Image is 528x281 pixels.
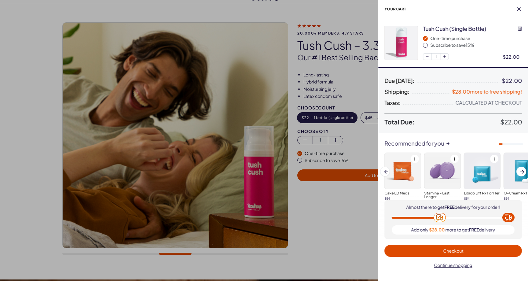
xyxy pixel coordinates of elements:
div: Almost there to get delivery for your order! [406,205,500,210]
button: Continue shopping [384,259,522,271]
h3: Cake ED Meds [384,191,421,195]
span: 1 [432,54,440,60]
span: $28.00 [429,227,445,233]
span: $22.00 [500,118,522,126]
img: LubesandmoreArtboard8.jpg [385,26,418,60]
a: Libido Lift Rx For HerLibido Lift Rx For Her$54 [464,153,501,201]
div: tush cush (single bottle) [423,25,486,32]
div: One-time purchase [430,35,522,42]
span: FREE [444,204,454,210]
h3: Stamina – Last Longer [424,191,461,199]
span: Taxes: [384,100,401,106]
button: Checkout [384,245,522,257]
div: Subscribe to save 15 % [430,42,522,48]
span: Shipping: [384,89,409,95]
span: Continue shopping [434,262,472,268]
img: Stamina – Last Longer [424,153,460,189]
span: FREE [469,227,479,232]
div: Add only more to get delivery [392,225,515,235]
div: Recommended for you [378,140,528,146]
a: Stamina – Last LongerStamina – Last Longer$54 [424,153,461,204]
a: Cake ED MedsCake ED Meds$54 [384,153,421,201]
img: Libido Lift Rx For Her [464,153,500,189]
span: Checkout [443,248,463,253]
h3: Libido Lift Rx For Her [464,191,501,195]
span: Due [DATE]: [384,78,414,84]
div: $22.00 [503,54,522,60]
img: Cake ED Meds [385,153,421,189]
span: $28.00 more to free shipping! [452,88,522,95]
span: Total Due: [384,118,500,126]
div: $22.00 [502,78,522,84]
div: Calculated at Checkout [455,100,522,106]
